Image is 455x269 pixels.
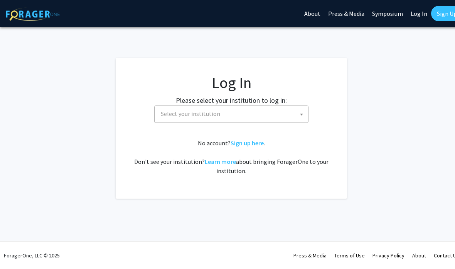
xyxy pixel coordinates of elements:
[334,252,365,259] a: Terms of Use
[412,252,426,259] a: About
[372,252,404,259] a: Privacy Policy
[6,7,60,21] img: ForagerOne Logo
[158,106,308,122] span: Select your institution
[154,106,308,123] span: Select your institution
[131,138,332,175] div: No account? . Don't see your institution? about bringing ForagerOne to your institution.
[4,242,60,269] div: ForagerOne, LLC © 2025
[293,252,327,259] a: Press & Media
[231,139,264,147] a: Sign up here
[205,158,236,165] a: Learn more about bringing ForagerOne to your institution
[131,73,332,92] h1: Log In
[161,110,220,117] span: Select your institution
[176,95,287,106] label: Please select your institution to log in:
